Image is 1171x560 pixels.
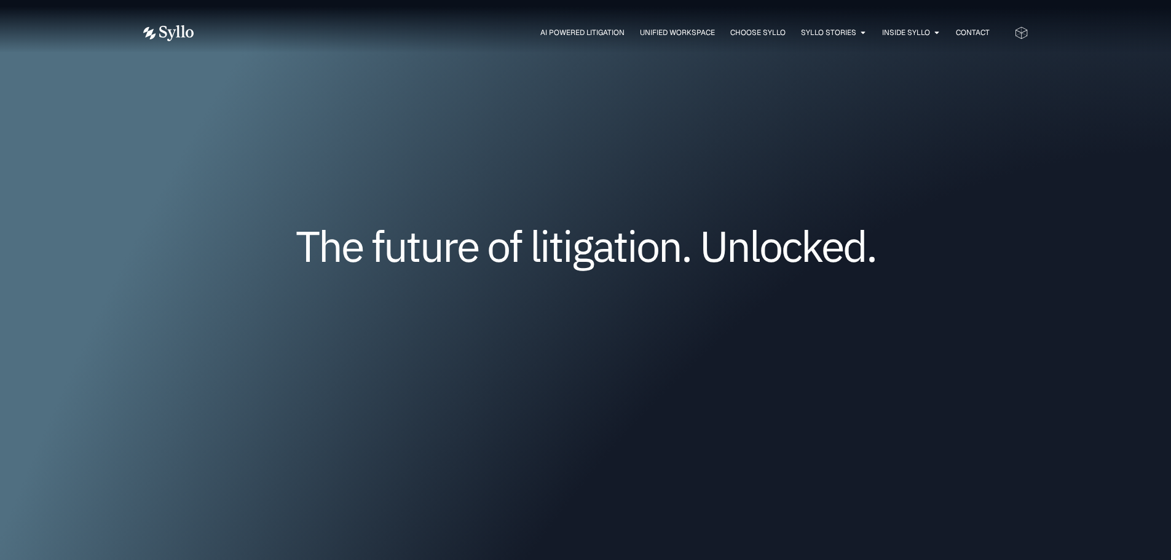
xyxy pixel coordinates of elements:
a: Choose Syllo [730,27,786,38]
img: Vector [143,25,194,41]
nav: Menu [218,27,990,39]
a: Inside Syllo [882,27,930,38]
div: Menu Toggle [218,27,990,39]
a: Contact [956,27,990,38]
a: Syllo Stories [801,27,856,38]
a: Unified Workspace [640,27,715,38]
h1: The future of litigation. Unlocked. [217,226,955,266]
a: AI Powered Litigation [540,27,625,38]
